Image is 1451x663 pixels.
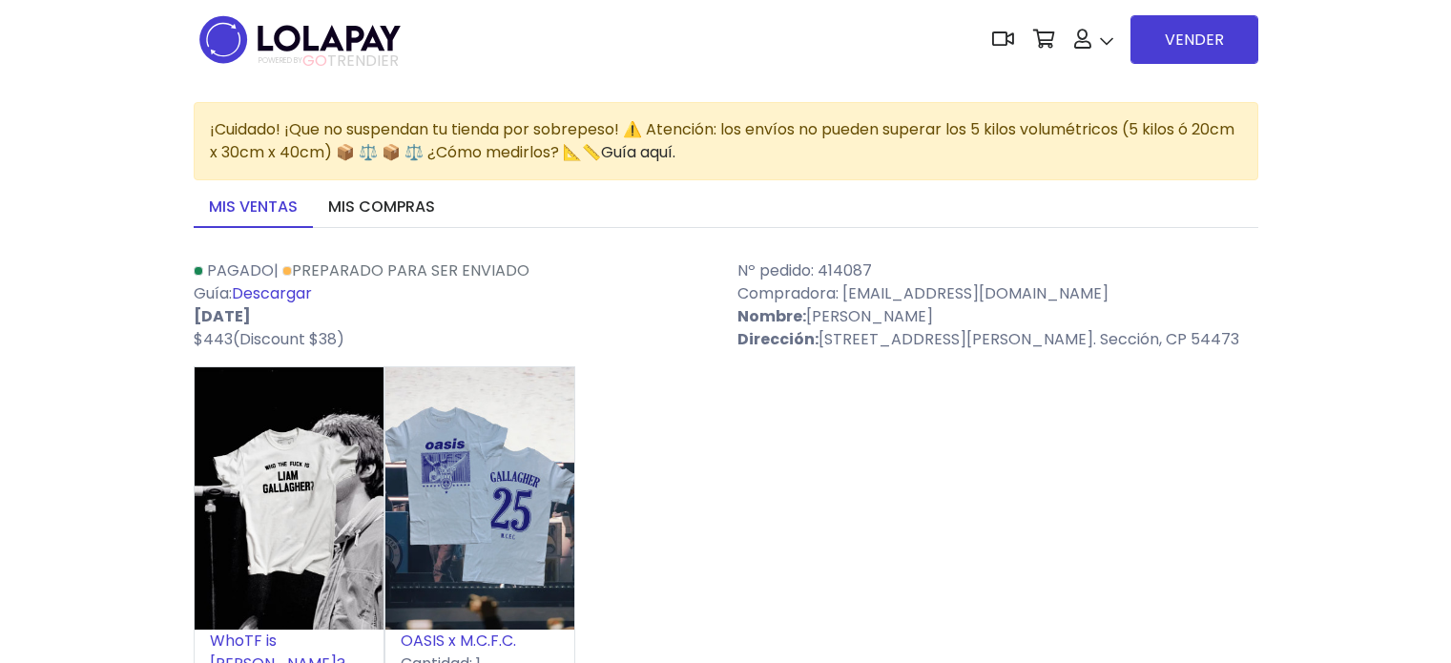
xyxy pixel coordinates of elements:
p: Nº pedido: 414087 [737,259,1258,282]
a: Preparado para ser enviado [282,259,529,281]
span: TRENDIER [259,52,399,70]
a: Descargar [232,282,312,304]
a: Mis ventas [194,188,313,228]
p: Compradora: [EMAIL_ADDRESS][DOMAIN_NAME] [737,282,1258,305]
strong: Dirección: [737,328,819,350]
p: [STREET_ADDRESS][PERSON_NAME]. Sección, CP 54473 [737,328,1258,351]
span: $443(Discount $38) [194,328,344,350]
a: Guía aquí. [601,141,675,163]
div: | Guía: [182,259,726,351]
p: [DATE] [194,305,715,328]
img: logo [194,10,406,70]
span: Pagado [207,259,274,281]
p: [PERSON_NAME] [737,305,1258,328]
span: ¡Cuidado! ¡Que no suspendan tu tienda por sobrepeso! ⚠️ Atención: los envíos no pueden superar lo... [210,118,1234,163]
span: POWERED BY [259,55,302,66]
strong: Nombre: [737,305,806,327]
img: small_1756406939317.jpeg [385,367,574,630]
a: VENDER [1130,15,1258,64]
a: OASIS x M.C.F.C. [401,630,516,652]
span: GO [302,50,327,72]
a: Mis compras [313,188,450,228]
img: small_1756405470081.jpeg [195,367,383,630]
